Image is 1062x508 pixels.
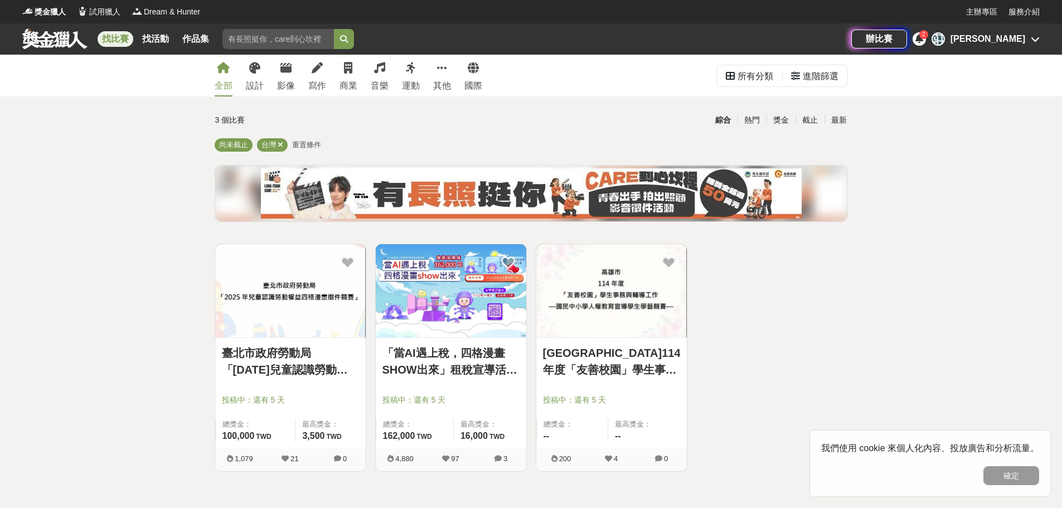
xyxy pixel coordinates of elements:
[433,55,451,96] a: 其他
[277,55,295,96] a: 影像
[302,431,324,441] span: 3,500
[433,79,451,93] div: 其他
[543,345,680,378] a: [GEOGRAPHIC_DATA]114年度「友善校園」學生事務與輔導工作—國民中小學人權教育宣導學生學藝競賽
[536,244,687,338] a: Cover Image
[77,6,88,17] img: Logo
[796,110,825,130] div: 截止
[460,431,488,441] span: 16,000
[261,141,276,149] span: 台灣
[35,6,66,18] span: 獎金獵人
[235,454,253,463] span: 1,079
[738,110,767,130] div: 熱門
[138,31,173,47] a: 找活動
[308,55,326,96] a: 寫作
[382,394,520,406] span: 投稿中：還有 5 天
[464,79,482,93] div: 國際
[326,433,341,441] span: TWD
[709,110,738,130] div: 綜合
[489,433,505,441] span: TWD
[144,6,200,18] span: Dream & Hunter
[383,431,415,441] span: 162,000
[246,79,264,93] div: 設計
[256,433,271,441] span: TWD
[821,443,1039,453] span: 我們使用 cookie 來個人化內容、投放廣告和分析流量。
[402,55,420,96] a: 運動
[98,31,133,47] a: 找比賽
[464,55,482,96] a: 國際
[246,55,264,96] a: 設計
[292,141,321,149] span: 重置條件
[803,65,838,88] div: 進階篩選
[302,419,358,430] span: 最高獎金：
[77,6,120,18] a: Logo試用獵人
[261,168,802,219] img: f7c855b4-d01c-467d-b383-4c0caabe547d.jpg
[178,31,214,47] a: 作品集
[615,419,680,430] span: 最高獎金：
[416,433,431,441] span: TWD
[89,6,120,18] span: 試用獵人
[543,394,680,406] span: 投稿中：還有 5 天
[222,394,359,406] span: 投稿中：還有 5 天
[376,244,526,338] a: Cover Image
[308,79,326,93] div: 寫作
[222,345,359,378] a: 臺北市政府勞動局「[DATE]兒童認識勞動權益四格漫畫徵件競賽」
[215,79,232,93] div: 全部
[215,55,232,96] a: 全部
[922,31,925,37] span: 2
[932,32,945,46] div: 莊
[132,6,143,17] img: Logo
[371,55,389,96] a: 音樂
[1008,6,1040,18] a: 服務介紹
[536,244,687,337] img: Cover Image
[402,79,420,93] div: 運動
[371,79,389,93] div: 音樂
[215,244,366,338] a: Cover Image
[451,454,459,463] span: 97
[132,6,200,18] a: LogoDream & Hunter
[460,419,520,430] span: 最高獎金：
[503,454,507,463] span: 3
[544,419,602,430] span: 總獎金：
[222,29,334,49] input: 有長照挺你，care到心坎裡！青春出手，拍出照顧 影音徵件活動
[340,55,357,96] a: 商業
[951,32,1025,46] div: [PERSON_NAME]
[277,79,295,93] div: 影像
[22,6,33,17] img: Logo
[395,454,414,463] span: 4,880
[614,454,618,463] span: 4
[983,466,1039,485] button: 確定
[544,431,550,441] span: --
[383,419,447,430] span: 總獎金：
[215,244,366,337] img: Cover Image
[215,110,425,130] div: 3 個比賽
[615,431,621,441] span: --
[22,6,66,18] a: Logo獎金獵人
[738,65,773,88] div: 所有分類
[382,345,520,378] a: 「當AI遇上稅，四格漫畫SHOW出來」租稅宣導活動-租稅AI製圖比賽
[559,454,571,463] span: 200
[343,454,347,463] span: 0
[340,79,357,93] div: 商業
[664,454,668,463] span: 0
[825,110,854,130] div: 最新
[851,30,907,49] a: 辦比賽
[290,454,298,463] span: 21
[219,141,248,149] span: 尚未截止
[222,419,289,430] span: 總獎金：
[767,110,796,130] div: 獎金
[376,244,526,337] img: Cover Image
[222,431,255,441] span: 100,000
[966,6,997,18] a: 主辦專區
